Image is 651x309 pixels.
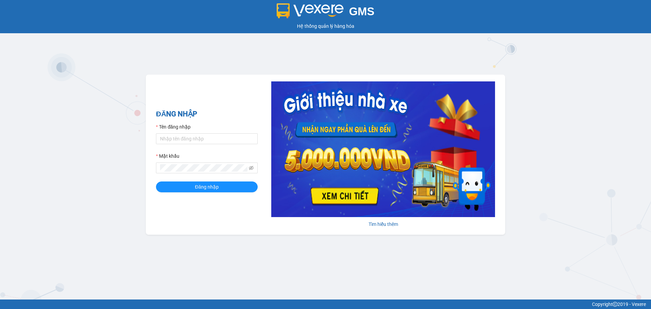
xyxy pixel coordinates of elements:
span: copyright [613,302,617,307]
span: Đăng nhập [195,183,219,191]
span: eye-invisible [249,166,254,170]
input: Mật khẩu [160,164,248,172]
div: Copyright 2019 - Vexere [5,301,646,308]
a: GMS [277,10,375,16]
img: logo 2 [277,3,344,18]
h2: ĐĂNG NHẬP [156,109,258,120]
span: GMS [349,5,374,18]
button: Đăng nhập [156,181,258,192]
div: Hệ thống quản lý hàng hóa [2,22,649,30]
img: banner-0 [271,81,495,217]
div: Tìm hiểu thêm [271,220,495,228]
input: Tên đăng nhập [156,133,258,144]
label: Mật khẩu [156,152,179,160]
label: Tên đăng nhập [156,123,191,131]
